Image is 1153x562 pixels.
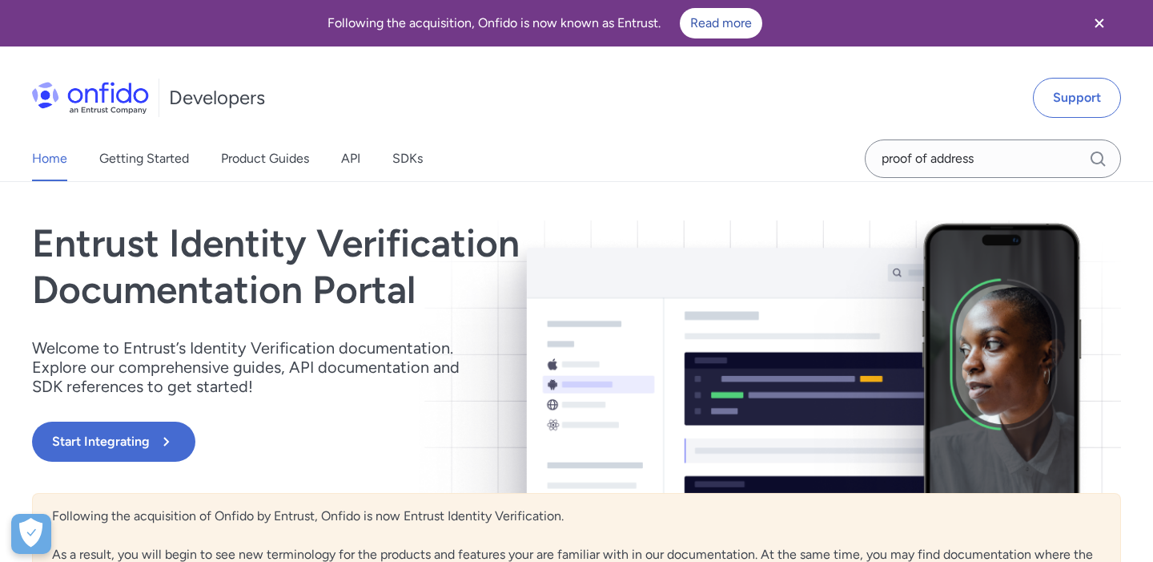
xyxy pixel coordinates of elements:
a: API [341,136,360,181]
a: Getting Started [99,136,189,181]
button: Close banner [1070,3,1129,43]
div: Following the acquisition, Onfido is now known as Entrust. [19,8,1070,38]
a: Home [32,136,67,181]
button: Start Integrating [32,422,195,462]
svg: Close banner [1090,14,1109,33]
button: Open Preferences [11,514,51,554]
input: Onfido search input field [865,139,1121,178]
a: Support [1033,78,1121,118]
p: Welcome to Entrust’s Identity Verification documentation. Explore our comprehensive guides, API d... [32,338,480,396]
h1: Entrust Identity Verification Documentation Portal [32,220,794,313]
a: SDKs [392,136,423,181]
a: Start Integrating [32,422,794,462]
h1: Developers [169,85,265,111]
div: Cookie Preferences [11,514,51,554]
a: Read more [680,8,762,38]
img: Onfido Logo [32,82,149,114]
a: Product Guides [221,136,309,181]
